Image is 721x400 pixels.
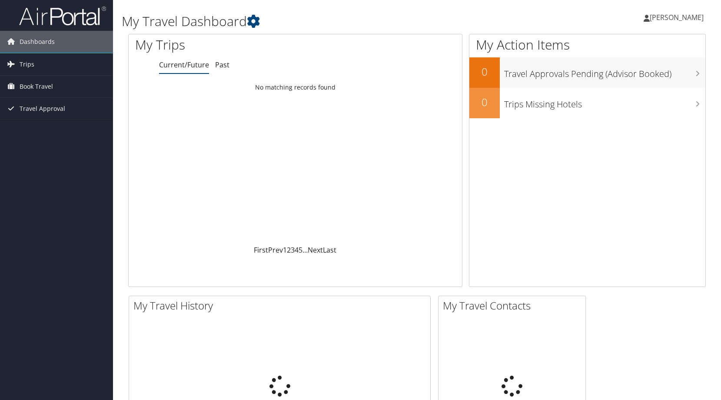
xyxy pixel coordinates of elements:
h1: My Trips [135,36,316,54]
img: airportal-logo.png [19,6,106,26]
a: 1 [283,245,287,255]
span: Book Travel [20,76,53,97]
a: Prev [268,245,283,255]
a: 4 [295,245,299,255]
a: [PERSON_NAME] [644,4,712,30]
span: Travel Approval [20,98,65,120]
span: … [302,245,308,255]
span: Trips [20,53,34,75]
a: 5 [299,245,302,255]
h3: Trips Missing Hotels [504,94,705,110]
h2: 0 [469,95,500,110]
td: No matching records found [129,80,462,95]
a: 0Trips Missing Hotels [469,88,705,118]
a: Past [215,60,229,70]
a: First [254,245,268,255]
a: 0Travel Approvals Pending (Advisor Booked) [469,57,705,88]
span: [PERSON_NAME] [650,13,704,22]
h1: My Travel Dashboard [122,12,515,30]
h1: My Action Items [469,36,705,54]
a: 2 [287,245,291,255]
a: Current/Future [159,60,209,70]
h2: My Travel Contacts [443,298,585,313]
h2: 0 [469,64,500,79]
a: Last [323,245,336,255]
a: 3 [291,245,295,255]
span: Dashboards [20,31,55,53]
h3: Travel Approvals Pending (Advisor Booked) [504,63,705,80]
a: Next [308,245,323,255]
h2: My Travel History [133,298,430,313]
